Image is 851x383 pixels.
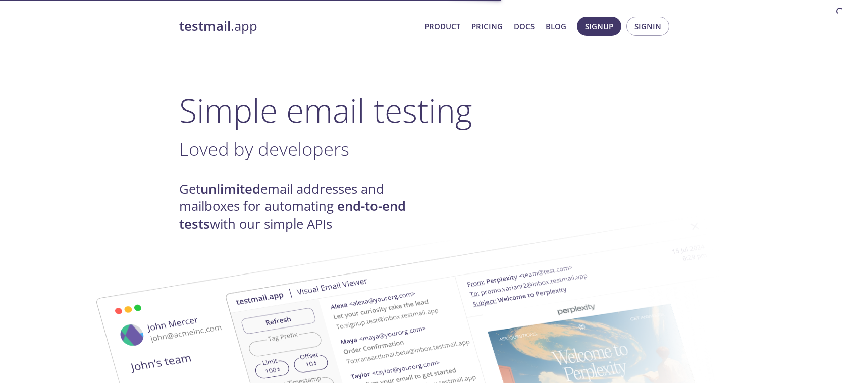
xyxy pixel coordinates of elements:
[179,91,672,130] h1: Simple email testing
[179,197,406,232] strong: end-to-end tests
[200,180,260,198] strong: unlimited
[514,20,535,33] a: Docs
[577,17,621,36] button: Signup
[179,17,231,35] strong: testmail
[471,20,503,33] a: Pricing
[546,20,566,33] a: Blog
[179,136,349,161] span: Loved by developers
[179,18,416,35] a: testmail.app
[585,20,613,33] span: Signup
[626,17,669,36] button: Signin
[424,20,460,33] a: Product
[179,181,425,233] h4: Get email addresses and mailboxes for automating with our simple APIs
[634,20,661,33] span: Signin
